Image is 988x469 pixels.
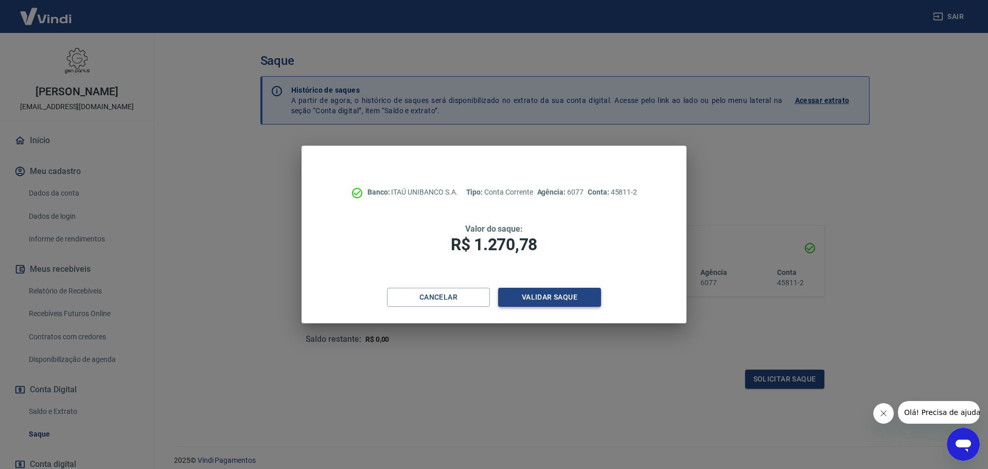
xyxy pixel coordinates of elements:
[947,428,980,461] iframe: Botão para abrir a janela de mensagens
[6,7,86,15] span: Olá! Precisa de ajuda?
[367,188,392,196] span: Banco:
[588,187,637,198] p: 45811-2
[537,188,568,196] span: Agência:
[466,187,533,198] p: Conta Corrente
[466,188,485,196] span: Tipo:
[387,288,490,307] button: Cancelar
[873,403,894,424] iframe: Fechar mensagem
[498,288,601,307] button: Validar saque
[537,187,584,198] p: 6077
[451,235,537,254] span: R$ 1.270,78
[465,224,523,234] span: Valor do saque:
[588,188,611,196] span: Conta:
[367,187,458,198] p: ITAÚ UNIBANCO S.A.
[898,401,980,424] iframe: Mensagem da empresa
